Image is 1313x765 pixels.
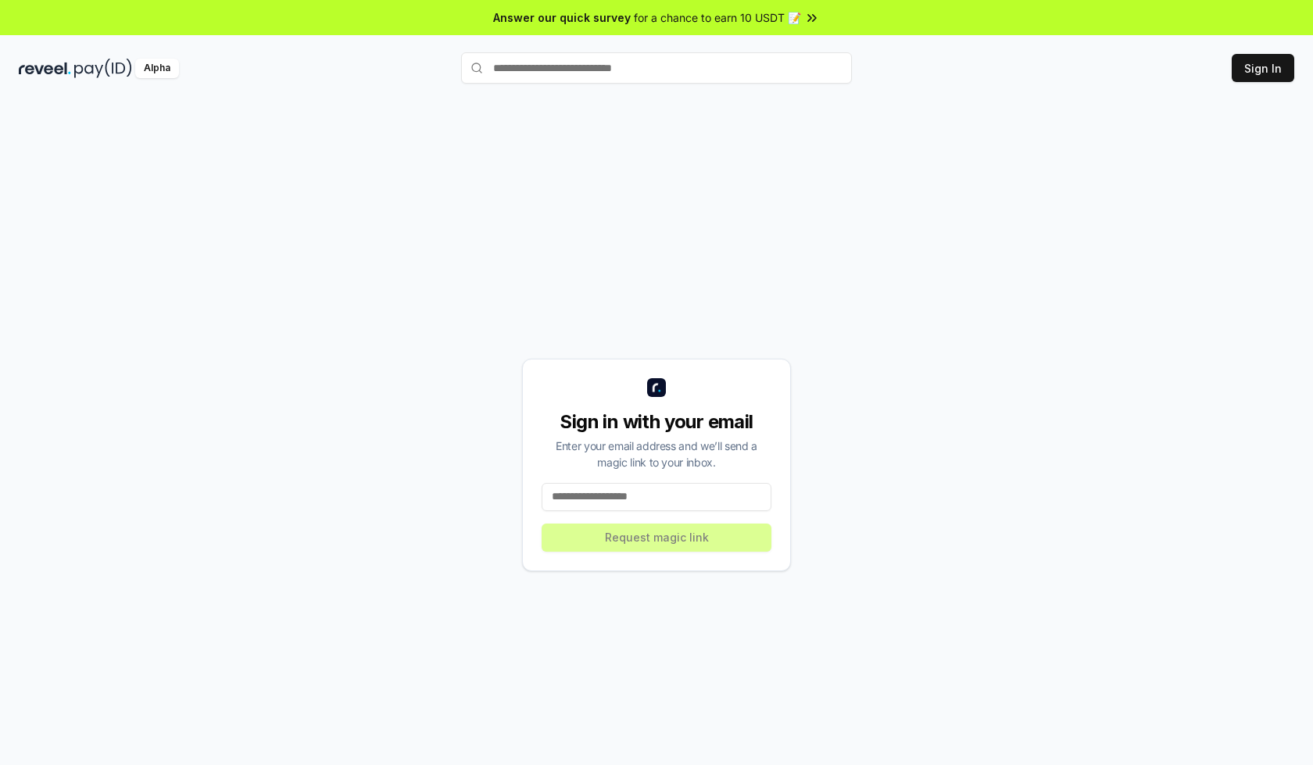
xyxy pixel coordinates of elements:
[19,59,71,78] img: reveel_dark
[135,59,179,78] div: Alpha
[493,9,631,26] span: Answer our quick survey
[74,59,132,78] img: pay_id
[634,9,801,26] span: for a chance to earn 10 USDT 📝
[647,378,666,397] img: logo_small
[542,409,771,434] div: Sign in with your email
[542,438,771,470] div: Enter your email address and we’ll send a magic link to your inbox.
[1232,54,1294,82] button: Sign In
